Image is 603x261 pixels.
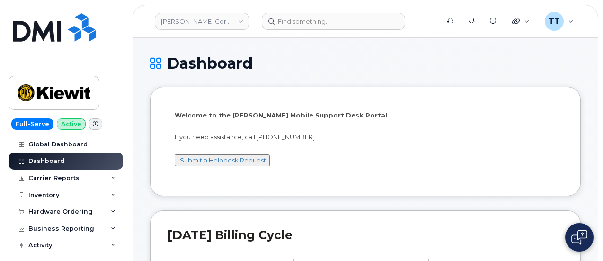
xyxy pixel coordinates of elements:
[175,154,270,166] button: Submit a Helpdesk Request
[180,156,266,164] a: Submit a Helpdesk Request
[571,230,587,245] img: Open chat
[175,111,556,120] p: Welcome to the [PERSON_NAME] Mobile Support Desk Portal
[175,133,556,142] p: If you need assistance, call [PHONE_NUMBER]
[168,228,563,242] h2: [DATE] Billing Cycle
[150,55,581,72] h1: Dashboard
